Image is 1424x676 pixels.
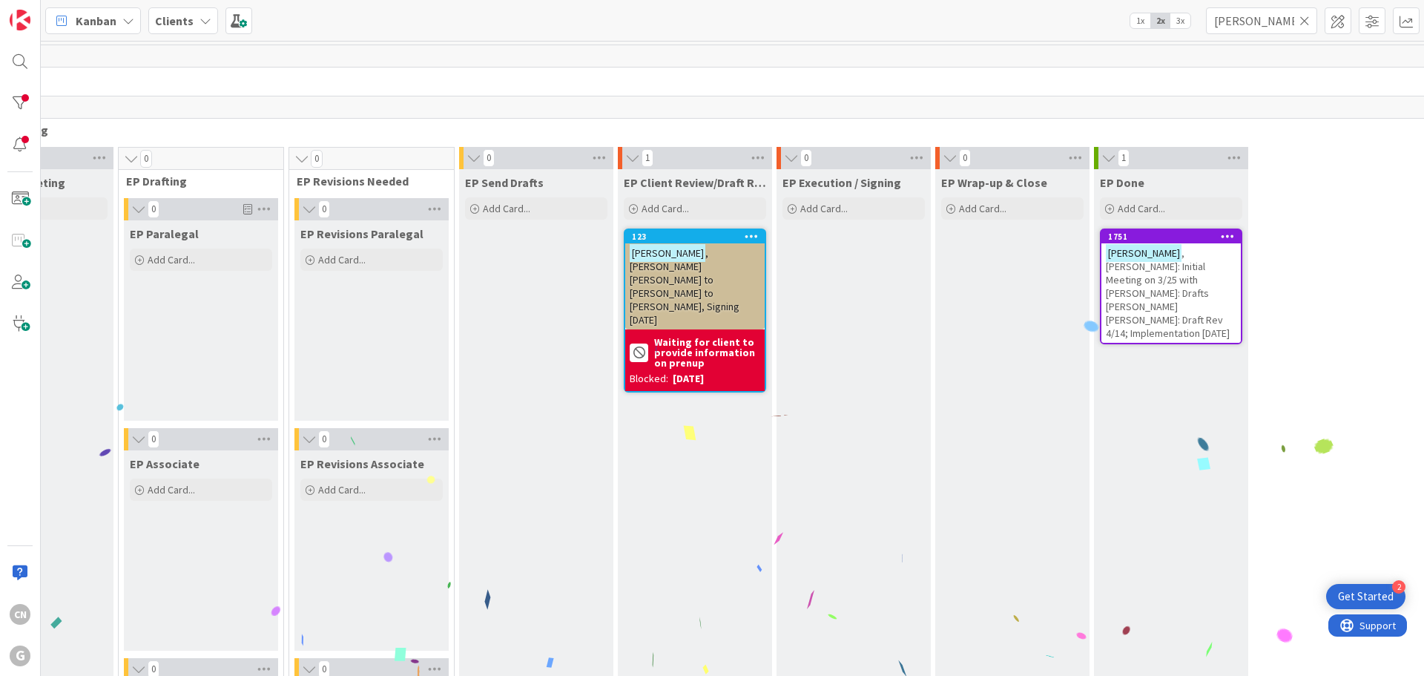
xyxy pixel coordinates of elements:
[318,253,366,266] span: Add Card...
[300,226,423,241] span: EP Revisions Paralegal
[625,230,765,243] div: 123
[126,174,265,188] span: EP Drafting
[1101,230,1241,243] div: 1751
[148,200,159,218] span: 0
[800,149,812,167] span: 0
[155,13,194,28] b: Clients
[1118,149,1130,167] span: 1
[318,430,330,448] span: 0
[1118,202,1165,215] span: Add Card...
[318,483,366,496] span: Add Card...
[140,150,152,168] span: 0
[10,10,30,30] img: Visit kanbanzone.com
[483,202,530,215] span: Add Card...
[130,456,200,471] span: EP Associate
[148,253,195,266] span: Add Card...
[959,202,1006,215] span: Add Card...
[630,371,668,387] div: Blocked:
[130,226,199,241] span: EP Paralegal
[642,202,689,215] span: Add Card...
[1150,13,1170,28] span: 2x
[465,175,544,190] span: EP Send Drafts
[1106,244,1181,261] mark: [PERSON_NAME]
[1206,7,1317,34] input: Quick Filter...
[630,246,739,326] span: , [PERSON_NAME] [PERSON_NAME] to [PERSON_NAME] to [PERSON_NAME], Signing [DATE]
[630,244,705,261] mark: [PERSON_NAME]
[1170,13,1190,28] span: 3x
[624,175,766,190] span: EP Client Review/Draft Review Meeting
[297,174,435,188] span: EP Revisions Needed
[1392,580,1405,594] div: 2
[941,175,1047,190] span: EP Wrap-up & Close
[311,150,323,168] span: 0
[1101,230,1241,343] div: 1751[PERSON_NAME], [PERSON_NAME]: Initial Meeting on 3/25 with [PERSON_NAME]: Drafts [PERSON_NAME...
[10,604,30,625] div: CN
[10,646,30,666] div: G
[1100,175,1144,190] span: EP Done
[1106,246,1230,340] span: , [PERSON_NAME]: Initial Meeting on 3/25 with [PERSON_NAME]: Drafts [PERSON_NAME] [PERSON_NAME]: ...
[800,202,848,215] span: Add Card...
[625,230,765,329] div: 123[PERSON_NAME], [PERSON_NAME] [PERSON_NAME] to [PERSON_NAME] to [PERSON_NAME], Signing [DATE]
[76,12,116,30] span: Kanban
[31,2,67,20] span: Support
[300,456,424,471] span: EP Revisions Associate
[148,430,159,448] span: 0
[782,175,901,190] span: EP Execution / Signing
[318,200,330,218] span: 0
[642,149,653,167] span: 1
[1130,13,1150,28] span: 1x
[959,149,971,167] span: 0
[148,483,195,496] span: Add Card...
[483,149,495,167] span: 0
[673,371,704,387] div: [DATE]
[632,232,765,242] div: 123
[1108,232,1241,242] div: 1751
[654,337,760,368] b: Waiting for client to provide information on prenup
[1338,589,1394,604] div: Get Started
[1326,584,1405,609] div: Open Get Started checklist, remaining modules: 2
